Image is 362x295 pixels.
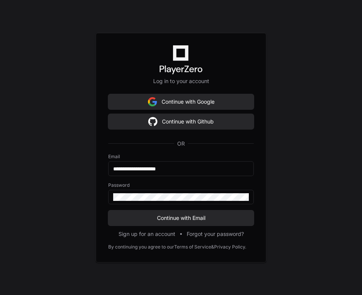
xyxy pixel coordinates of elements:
[174,140,188,147] span: OR
[108,214,254,222] span: Continue with Email
[108,182,254,188] label: Password
[187,230,244,238] button: Forgot your password?
[211,244,214,250] div: &
[119,230,175,238] button: Sign up for an account
[108,114,254,129] button: Continue with Github
[148,114,157,129] img: Sign in with google
[148,94,157,109] img: Sign in with google
[108,154,254,160] label: Email
[174,244,211,250] a: Terms of Service
[108,210,254,226] button: Continue with Email
[108,244,174,250] div: By continuing you agree to our
[108,77,254,85] p: Log in to your account
[214,244,246,250] a: Privacy Policy.
[108,94,254,109] button: Continue with Google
